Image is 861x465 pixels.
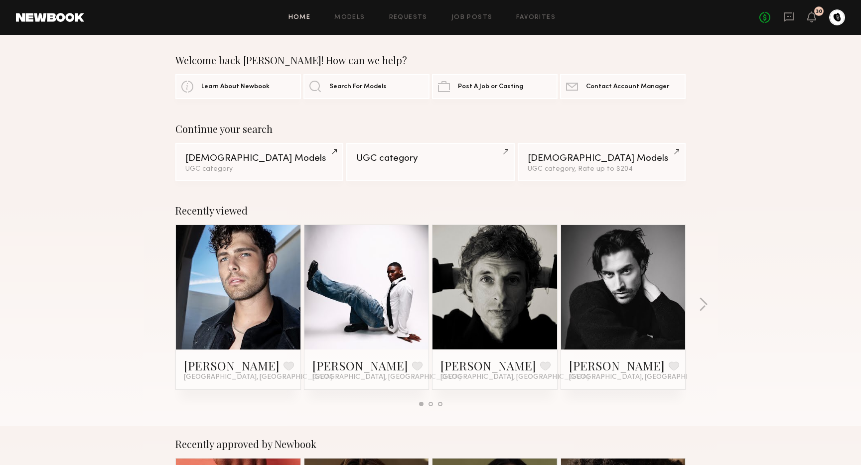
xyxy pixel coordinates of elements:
div: UGC category [185,166,333,173]
div: Welcome back [PERSON_NAME]! How can we help? [175,54,686,66]
span: Post A Job or Casting [458,84,523,90]
div: 30 [816,9,822,14]
a: Requests [389,14,428,21]
div: Recently approved by Newbook [175,438,686,450]
a: [PERSON_NAME] [312,357,408,373]
span: Learn About Newbook [201,84,270,90]
a: UGC category [346,143,514,181]
a: [PERSON_NAME] [184,357,280,373]
a: Job Posts [451,14,493,21]
a: Learn About Newbook [175,74,301,99]
span: Search For Models [329,84,387,90]
a: Post A Job or Casting [432,74,558,99]
div: UGC category, Rate up to $204 [528,166,676,173]
a: Search For Models [303,74,429,99]
a: [DEMOGRAPHIC_DATA] ModelsUGC category, Rate up to $204 [518,143,686,181]
a: [PERSON_NAME] [569,357,665,373]
span: [GEOGRAPHIC_DATA], [GEOGRAPHIC_DATA] [184,373,332,381]
div: [DEMOGRAPHIC_DATA] Models [528,154,676,163]
a: Home [288,14,311,21]
div: Recently viewed [175,205,686,217]
div: Continue your search [175,123,686,135]
span: [GEOGRAPHIC_DATA], [GEOGRAPHIC_DATA] [440,373,589,381]
span: Contact Account Manager [586,84,669,90]
a: Models [334,14,365,21]
a: [PERSON_NAME] [440,357,536,373]
a: Favorites [516,14,556,21]
span: [GEOGRAPHIC_DATA], [GEOGRAPHIC_DATA] [569,373,717,381]
div: UGC category [356,154,504,163]
a: [DEMOGRAPHIC_DATA] ModelsUGC category [175,143,343,181]
span: [GEOGRAPHIC_DATA], [GEOGRAPHIC_DATA] [312,373,461,381]
a: Contact Account Manager [560,74,686,99]
div: [DEMOGRAPHIC_DATA] Models [185,154,333,163]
